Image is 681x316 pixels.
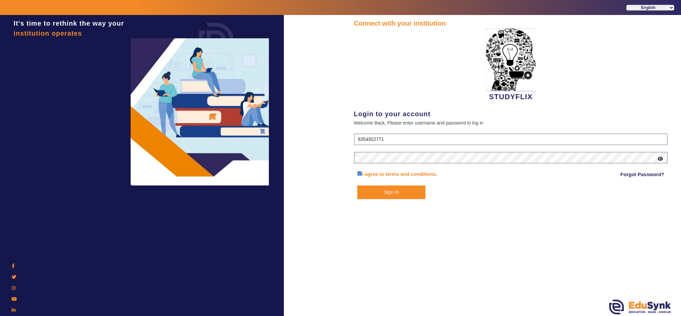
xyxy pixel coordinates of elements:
a: I agree to terms and conditions. [362,171,437,177]
img: login3.png [131,38,270,185]
button: Sign In [357,185,425,199]
span: It's time to rethink the way your [14,20,124,27]
img: 2da83ddf-6089-4dce-a9e2-416746467bdd [486,28,536,91]
div: Login to your account [354,109,668,119]
a: Forgot Password? [621,170,664,178]
img: login.png [191,15,241,65]
span: institution operates [14,30,82,37]
img: edusynk.png [609,300,671,314]
div: Connect with your institution [354,18,668,28]
div: STUDYFLIX [354,28,668,102]
div: Welcome Back, Please enter username and password to log in [354,119,668,127]
input: User Name [354,134,668,146]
